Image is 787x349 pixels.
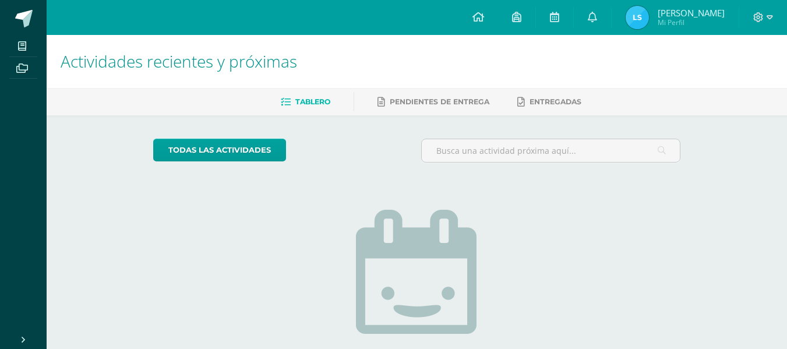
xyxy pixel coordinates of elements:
[530,97,581,106] span: Entregadas
[390,97,489,106] span: Pendientes de entrega
[422,139,680,162] input: Busca una actividad próxima aquí...
[626,6,649,29] img: 32fd807e79ce01b321cba1ed0ea5aa82.png
[61,50,297,72] span: Actividades recientes y próximas
[658,7,725,19] span: [PERSON_NAME]
[377,93,489,111] a: Pendientes de entrega
[153,139,286,161] a: todas las Actividades
[295,97,330,106] span: Tablero
[517,93,581,111] a: Entregadas
[281,93,330,111] a: Tablero
[658,17,725,27] span: Mi Perfil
